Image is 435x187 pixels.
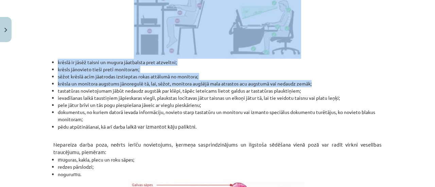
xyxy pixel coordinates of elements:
li: guras, kakla, plecu un roku sāpes; [58,156,382,163]
li: pēdu atpūtināšanai, kā arī darba la [58,123,382,130]
span: mu. [73,171,82,177]
span: Nepareiza darba poza, neērts ierīču novietojums, ķermeņa sasprindzinājums un ilgstoša sēdēšana vi... [53,141,382,155]
li: tastatūras novietojumam jābūt nedaudz augstāk par klēpi, tāpēc ieteicams lietot galdus ar tastatū... [58,87,382,94]
li: krēslā ir jāsēž taisni un mugura jāatbalsta pret atzveltni; [58,59,382,66]
li: sēžot krēslā acīm jāatrodas izstieptas rokas attālumā no monitora; [58,73,382,80]
li: dokumentus, no kuriem datorā ievada informāciju, novieto starp tastatūru un monitoru vai izmanto ... [58,109,382,123]
li: pele jātur brīvi un tās pogu piespiešana jāveic ar vieglu pieskārienu; [58,101,382,109]
li: krēsla un monitora augstums jānoregulē tā, lai, sēžot, monitora augšējā mala atrastos acu augstum... [58,80,382,87]
span: mu [58,156,65,163]
li: ievadīšanas laikā taustiņiem jāpieskaras viegli, plaukstas locītavas jātur taisnas un elkoņi jātu... [58,94,382,101]
img: icon-close-lesson-0947bae3869378f0d4975bcd49f059093ad1ed9edebbc8119c70593378902aed.svg [4,28,7,32]
li: krēsls jānovieto tieši pretī monitoram; [58,66,382,73]
li: noguru [58,170,382,178]
span: ikā var izmantot kāju paliktni. [130,123,197,130]
li: redzes pārslodzi; [58,163,382,170]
